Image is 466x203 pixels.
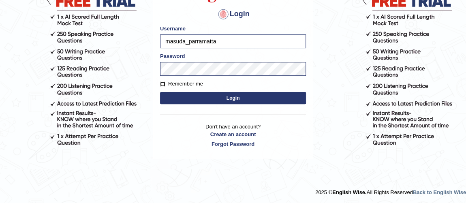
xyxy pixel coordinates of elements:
h4: Login [160,8,306,21]
div: 2025 © All Rights Reserved [315,184,466,196]
strong: English Wise. [332,189,366,195]
a: Back to English Wise [413,189,466,195]
input: Remember me [160,81,165,87]
a: Forgot Password [160,140,306,148]
label: Remember me [160,80,203,88]
p: Don't have an account? [160,123,306,148]
button: Login [160,92,306,104]
a: Create an account [160,130,306,138]
label: Password [160,52,185,60]
label: Username [160,25,186,32]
